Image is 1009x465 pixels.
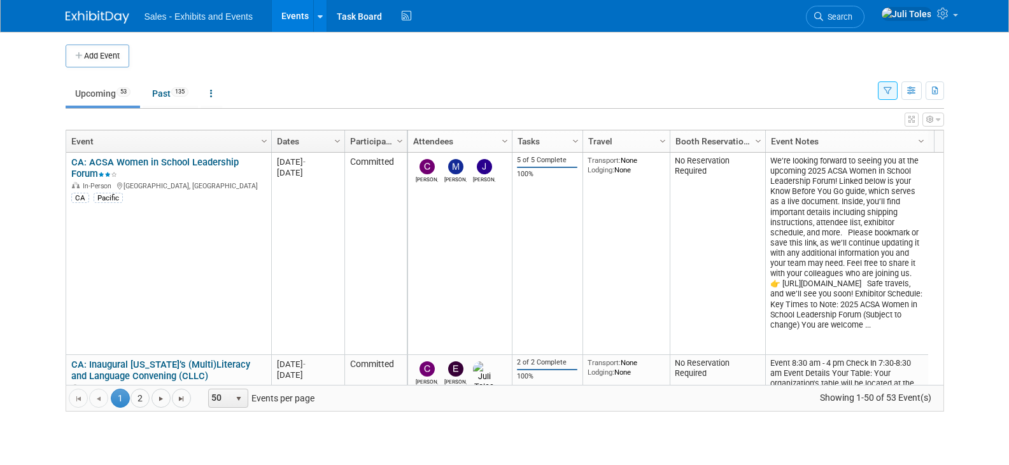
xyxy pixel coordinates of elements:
span: - [303,157,306,167]
img: ExhibitDay [66,11,129,24]
span: Go to the first page [73,394,83,404]
button: Add Event [66,45,129,67]
img: Jerika Salvador [477,159,492,174]
div: [GEOGRAPHIC_DATA], [GEOGRAPHIC_DATA] [71,382,265,393]
span: Go to the previous page [94,394,104,404]
span: Column Settings [500,136,510,146]
span: Transport: [588,156,621,165]
a: Past135 [143,81,198,106]
img: In-Person Event [72,182,80,188]
a: Event Notes [771,130,920,152]
span: 50 [209,389,230,407]
a: Go to the first page [69,389,88,408]
div: [GEOGRAPHIC_DATA], [GEOGRAPHIC_DATA] [71,180,265,191]
img: Christine Lurz [420,159,435,174]
a: Tasks [518,130,574,152]
a: Booth Reservation Status [675,130,757,152]
img: Elda Garcia [448,361,463,377]
a: Participation [350,130,399,152]
a: Column Settings [393,130,407,149]
span: Go to the next page [156,394,166,404]
div: Melissa Fowler [444,174,467,183]
span: Events per page [192,389,327,408]
img: Christine Lurz [420,361,435,377]
span: Search [823,12,852,22]
div: [DATE] [277,359,339,370]
span: Transport: [588,358,621,367]
div: CA [71,193,89,203]
a: Go to the last page [172,389,191,408]
a: Search [806,6,864,28]
a: Travel [588,130,661,152]
div: None None [588,358,665,377]
span: 135 [171,87,188,97]
a: Dates [277,130,336,152]
img: Juli Toles [881,7,932,21]
div: Pacific [94,193,123,203]
span: Lodging: [588,368,614,377]
a: Go to the next page [152,389,171,408]
span: - [303,359,306,369]
a: Column Settings [751,130,765,149]
a: Column Settings [498,130,512,149]
span: Column Settings [332,136,342,146]
span: Column Settings [570,136,581,146]
div: Elda Garcia [444,377,467,385]
span: Column Settings [658,136,668,146]
span: Column Settings [916,136,926,146]
div: 100% [517,170,577,179]
div: [DATE] [277,167,339,178]
td: Committed [344,153,407,355]
div: Jerika Salvador [473,174,495,183]
a: Event [71,130,263,152]
a: Attendees [413,130,504,152]
div: 5 of 5 Complete [517,156,577,165]
img: Juli Toles [473,361,495,392]
td: We’re looking forward to seeing you at the upcoming 2025 ACSA Women in School Leadership Forum! L... [765,153,928,355]
a: Column Settings [914,130,928,149]
span: Lodging: [588,165,614,174]
a: Upcoming53 [66,81,140,106]
a: Column Settings [330,130,344,149]
div: Christine Lurz [416,174,438,183]
span: Column Settings [395,136,405,146]
span: Column Settings [259,136,269,146]
div: [DATE] [277,156,339,167]
a: Go to the previous page [89,389,108,408]
a: CA: Inaugural [US_STATE]’s (Multi)Literacy and Language Convening (CLLC) [71,359,250,382]
span: Column Settings [753,136,763,146]
td: No Reservation Required [670,153,765,355]
div: Christine Lurz [416,377,438,385]
a: Column Settings [568,130,582,149]
div: [DATE] [277,370,339,380]
span: In-Person [83,182,115,190]
a: Column Settings [257,130,271,149]
span: Showing 1-50 of 53 Event(s) [808,389,943,406]
span: Go to the last page [176,394,187,404]
span: Sales - Exhibits and Events [145,11,253,22]
div: 2 of 2 Complete [517,358,577,367]
div: None None [588,156,665,174]
span: 1 [111,389,130,408]
img: Melissa Fowler [448,159,463,174]
a: CA: ACSA Women in School Leadership Forum [71,156,239,180]
span: select [234,394,244,404]
span: 53 [116,87,131,97]
a: 2 [131,389,150,408]
a: Column Settings [656,130,670,149]
div: 100% [517,372,577,381]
